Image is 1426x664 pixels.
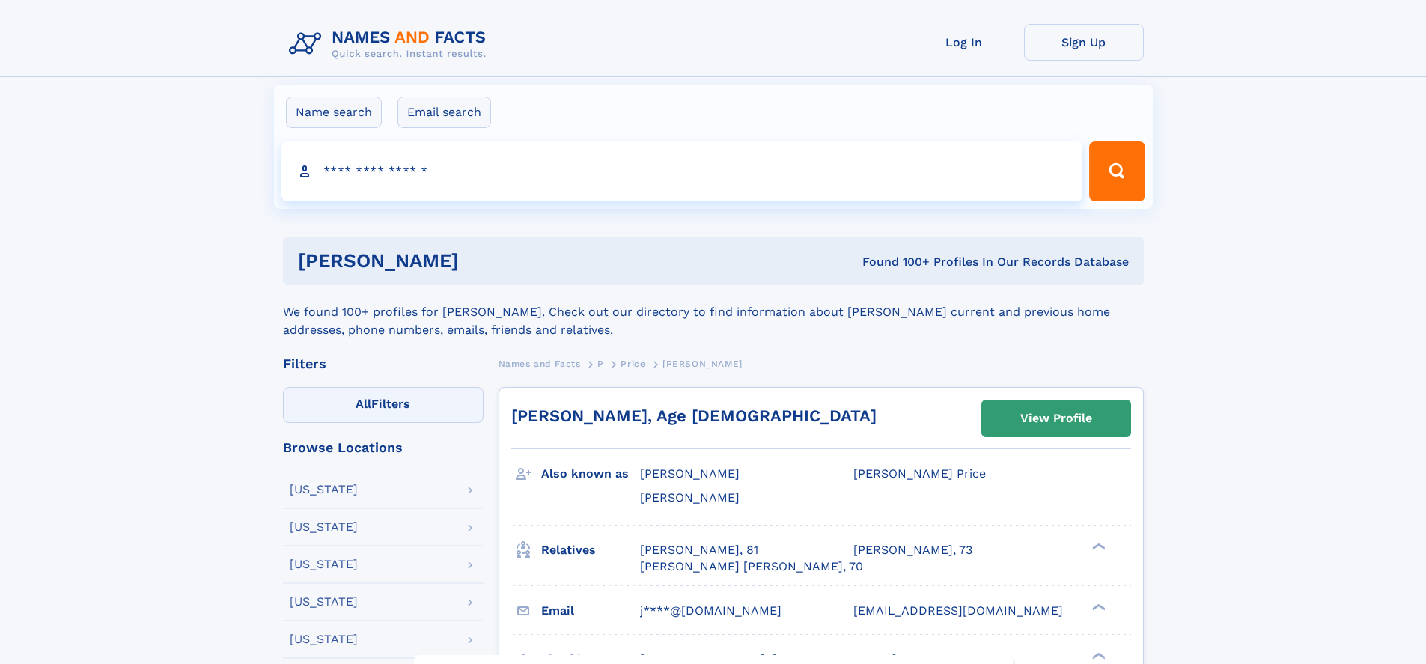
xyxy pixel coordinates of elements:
[640,558,863,575] a: [PERSON_NAME] [PERSON_NAME], 70
[281,141,1083,201] input: search input
[397,97,491,128] label: Email search
[1088,651,1106,660] div: ❯
[621,359,645,369] span: Price
[356,397,371,411] span: All
[597,359,604,369] span: P
[499,354,581,373] a: Names and Facts
[290,484,358,496] div: [US_STATE]
[640,466,740,481] span: [PERSON_NAME]
[853,466,986,481] span: [PERSON_NAME] Price
[1088,602,1106,612] div: ❯
[541,461,640,487] h3: Also known as
[1088,541,1106,551] div: ❯
[904,24,1024,61] a: Log In
[541,537,640,563] h3: Relatives
[283,441,484,454] div: Browse Locations
[660,254,1129,270] div: Found 100+ Profiles In Our Records Database
[283,285,1144,339] div: We found 100+ profiles for [PERSON_NAME]. Check out our directory to find information about [PERS...
[853,542,972,558] a: [PERSON_NAME], 73
[283,24,499,64] img: Logo Names and Facts
[597,354,604,373] a: P
[1089,141,1145,201] button: Search Button
[290,633,358,645] div: [US_STATE]
[511,406,877,425] a: [PERSON_NAME], Age [DEMOGRAPHIC_DATA]
[640,542,758,558] a: [PERSON_NAME], 81
[283,387,484,423] label: Filters
[290,521,358,533] div: [US_STATE]
[290,558,358,570] div: [US_STATE]
[640,490,740,505] span: [PERSON_NAME]
[982,400,1130,436] a: View Profile
[662,359,743,369] span: [PERSON_NAME]
[286,97,382,128] label: Name search
[1020,401,1092,436] div: View Profile
[621,354,645,373] a: Price
[541,598,640,624] h3: Email
[298,252,661,270] h1: [PERSON_NAME]
[290,596,358,608] div: [US_STATE]
[853,603,1063,618] span: [EMAIL_ADDRESS][DOMAIN_NAME]
[283,357,484,371] div: Filters
[1024,24,1144,61] a: Sign Up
